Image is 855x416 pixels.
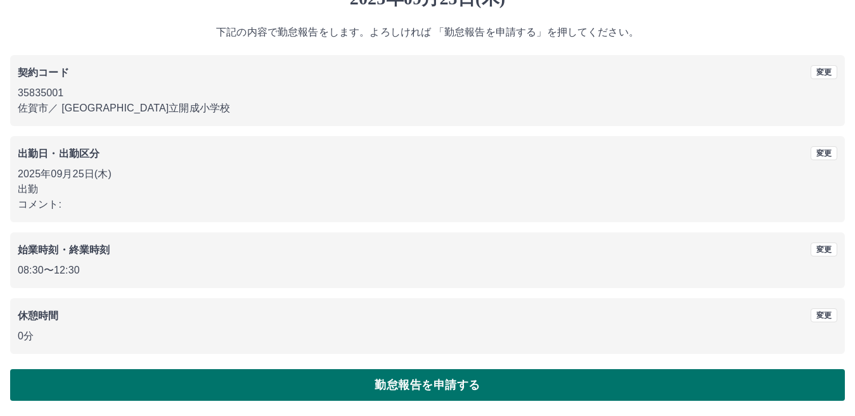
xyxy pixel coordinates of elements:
p: 下記の内容で勤怠報告をします。よろしければ 「勤怠報告を申請する」を押してください。 [10,25,845,40]
button: 変更 [811,65,837,79]
p: 佐賀市 ／ [GEOGRAPHIC_DATA]立開成小学校 [18,101,837,116]
p: 0分 [18,329,837,344]
button: 変更 [811,308,837,322]
p: 2025年09月25日(木) [18,167,837,182]
p: 08:30 〜 12:30 [18,263,837,278]
p: コメント: [18,197,837,212]
b: 契約コード [18,67,69,78]
p: 出勤 [18,182,837,197]
b: 出勤日・出勤区分 [18,148,100,159]
p: 35835001 [18,85,837,101]
b: 始業時刻・終業時刻 [18,244,110,255]
button: 変更 [811,146,837,160]
button: 勤怠報告を申請する [10,369,845,401]
button: 変更 [811,243,837,256]
b: 休憩時間 [18,310,59,321]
